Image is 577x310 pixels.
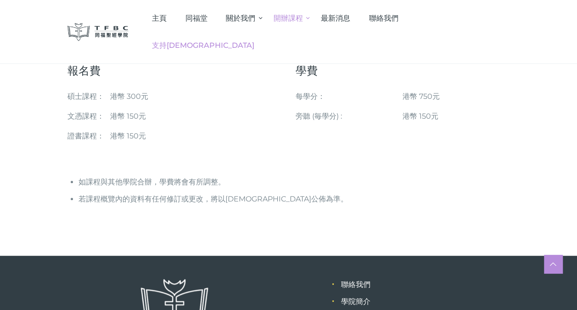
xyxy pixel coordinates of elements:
p: 港幣 150元 [110,130,281,142]
h4: 學費 [296,65,510,76]
span: 開辦課程 [274,14,303,23]
li: 若課程概覽內的資料有任何修訂或更改，將以[DEMOGRAPHIC_DATA]公佈為準。 [78,193,510,205]
a: 主頁 [142,5,176,32]
span: 最新消息 [321,14,350,23]
p: 證書課程： [67,130,110,142]
p: 碩士課程： [67,90,110,103]
a: Scroll to top [544,255,562,273]
p: 每學分： [296,90,403,103]
a: 開辦課程 [264,5,312,32]
a: 學院簡介 [341,297,370,306]
img: 同福聖經學院 TFBC [67,23,129,41]
a: 關於我們 [217,5,264,32]
a: 同福堂 [176,5,217,32]
a: 聯絡我們 [341,280,370,289]
li: 如課程與其他學院合辦，學費將會有所調整。 [78,176,510,188]
a: 支持[DEMOGRAPHIC_DATA] [142,32,263,59]
span: 主頁 [152,14,167,23]
p: 港幣 750元 [403,90,510,103]
p: 旁聽 (毎學分) : [296,110,403,122]
a: 聯絡我們 [359,5,408,32]
h4: 報名費 [67,65,282,76]
a: 最新消息 [312,5,360,32]
span: 聯絡我們 [369,14,398,23]
span: 關於我們 [226,14,255,23]
p: 文憑課程： [67,110,110,122]
span: 支持[DEMOGRAPHIC_DATA] [152,41,254,50]
p: 港幣 300元 [110,90,281,103]
p: 港幣 150元 [403,110,510,122]
p: 港幣 150元 [110,110,281,122]
span: 同福堂 [185,14,207,23]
